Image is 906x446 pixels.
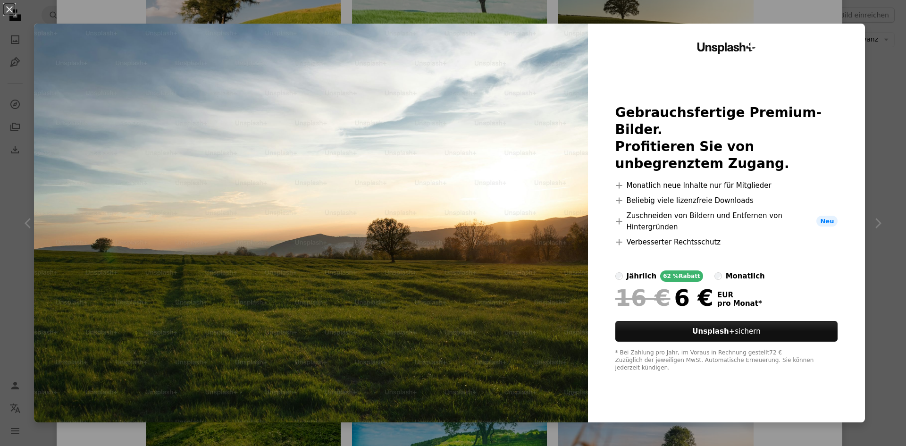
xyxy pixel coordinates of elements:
[615,349,838,372] div: * Bei Zahlung pro Jahr, im Voraus in Rechnung gestellt 72 € Zuzüglich der jeweiligen MwSt. Automa...
[717,291,762,299] span: EUR
[615,236,838,248] li: Verbesserter Rechtsschutz
[615,272,623,280] input: jährlich62 %Rabatt
[615,104,838,172] h2: Gebrauchsfertige Premium-Bilder. Profitieren Sie von unbegrenztem Zugang.
[615,286,671,310] span: 16 €
[615,210,838,233] li: Zuschneiden von Bildern und Entfernen von Hintergründen
[615,321,838,342] button: Unsplash+sichern
[627,270,657,282] div: jährlich
[714,272,722,280] input: monatlich
[615,286,713,310] div: 6 €
[660,270,703,282] div: 62 % Rabatt
[816,216,838,227] span: Neu
[692,327,735,336] strong: Unsplash+
[615,180,838,191] li: Monatlich neue Inhalte nur für Mitglieder
[717,299,762,308] span: pro Monat *
[615,195,838,206] li: Beliebig viele lizenzfreie Downloads
[726,270,765,282] div: monatlich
